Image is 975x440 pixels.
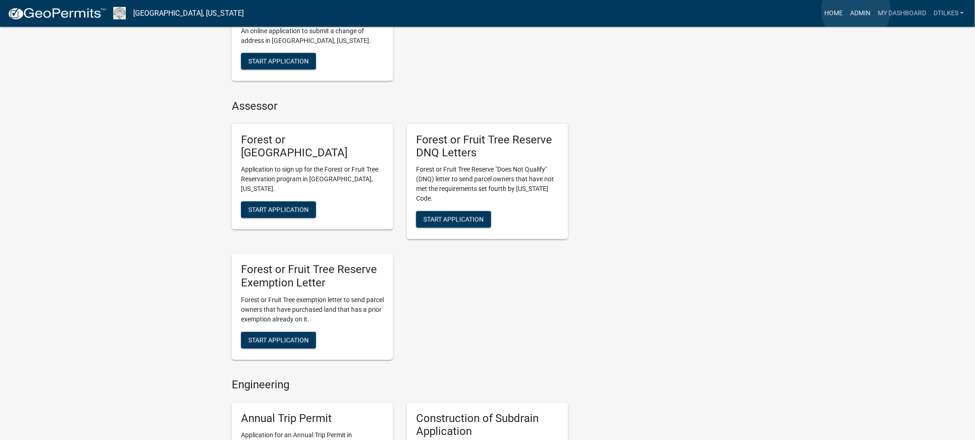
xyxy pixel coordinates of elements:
button: Start Application [241,332,316,349]
a: Home [821,5,846,22]
p: An online application to submit a change of address in [GEOGRAPHIC_DATA], [US_STATE]. [241,26,384,46]
img: Franklin County, Iowa [113,7,126,19]
a: My Dashboard [874,5,930,22]
p: Forest or Fruit Tree exemption letter to send parcel owners that have purchased land that has a p... [241,296,384,325]
span: Start Application [423,216,484,223]
a: [GEOGRAPHIC_DATA], [US_STATE] [133,6,244,21]
h5: Forest or Fruit Tree Reserve DNQ Letters [416,133,559,160]
h5: Forest or Fruit Tree Reserve Exemption Letter [241,263,384,290]
h4: Engineering [232,379,568,392]
button: Start Application [241,53,316,70]
p: Application to sign up for the Forest or Fruit Tree Reservation program in [GEOGRAPHIC_DATA], [US... [241,165,384,194]
h4: Assessor [232,100,568,113]
h5: Annual Trip Permit [241,412,384,426]
h5: Forest or [GEOGRAPHIC_DATA] [241,133,384,160]
p: Forest or Fruit Tree Reserve "Does Not Qualify" (DNQ) letter to send parcel owners that have not ... [416,165,559,204]
button: Start Application [416,211,491,228]
span: Start Application [248,336,309,344]
a: dtilkes [930,5,968,22]
span: Start Application [248,206,309,214]
button: Start Application [241,202,316,218]
a: Admin [846,5,874,22]
span: Start Application [248,57,309,65]
h5: Construction of Subdrain Application [416,412,559,439]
